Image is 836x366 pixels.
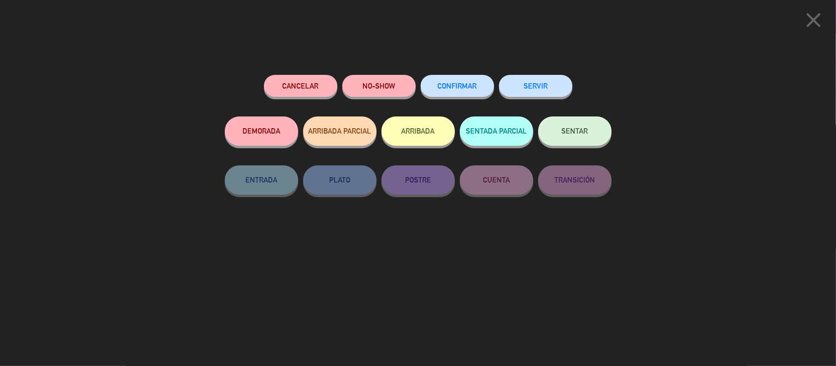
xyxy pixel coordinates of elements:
button: CUENTA [460,165,533,195]
button: TRANSICIÓN [538,165,612,195]
button: DEMORADA [225,116,298,146]
span: ARRIBADA PARCIAL [308,127,371,135]
button: ENTRADA [225,165,298,195]
span: CONFIRMAR [438,82,477,90]
button: CONFIRMAR [421,75,494,97]
button: SENTAR [538,116,612,146]
button: POSTRE [382,165,455,195]
button: NO-SHOW [342,75,416,97]
button: ARRIBADA [382,116,455,146]
i: close [801,8,826,32]
button: close [798,7,829,36]
button: SERVIR [499,75,573,97]
button: ARRIBADA PARCIAL [303,116,377,146]
button: Cancelar [264,75,337,97]
span: SENTAR [562,127,588,135]
button: SENTADA PARCIAL [460,116,533,146]
button: PLATO [303,165,377,195]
